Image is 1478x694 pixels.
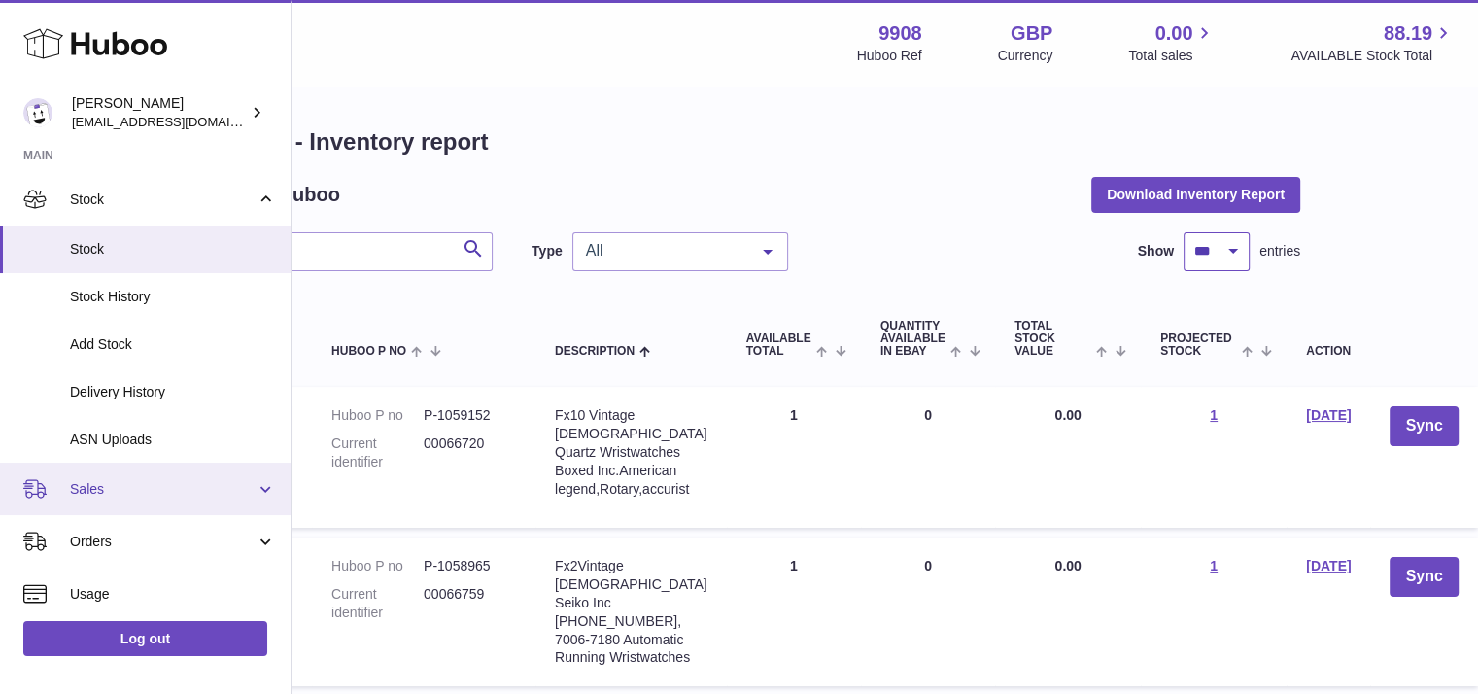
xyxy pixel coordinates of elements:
dd: P-1058965 [424,557,516,575]
img: tbcollectables@hotmail.co.uk [23,98,52,127]
span: Add Stock [70,335,276,354]
dd: 00066759 [424,585,516,622]
span: All [581,241,748,260]
span: [EMAIL_ADDRESS][DOMAIN_NAME] [72,114,286,129]
span: Projected Stock [1160,332,1237,358]
span: AVAILABLE Stock Total [1290,47,1455,65]
td: 0 [861,538,995,686]
span: Stock [70,191,256,209]
a: [DATE] [1306,558,1351,573]
dd: P-1059152 [424,406,516,425]
div: Currency [998,47,1053,65]
button: Sync [1390,406,1458,446]
td: 0 [861,387,995,528]
span: Description [555,345,635,358]
dd: 00066720 [424,434,516,471]
span: Total sales [1128,47,1215,65]
span: AVAILABLE Total [746,332,811,358]
span: Delivery History [70,383,276,401]
button: Download Inventory Report [1091,177,1300,212]
span: Stock [70,240,276,259]
a: 0.00 Total sales [1128,20,1215,65]
td: 1 [727,538,861,686]
a: 88.19 AVAILABLE Stock Total [1290,20,1455,65]
a: Log out [23,621,267,656]
a: 1 [1210,407,1218,423]
h1: My Huboo - Inventory report [176,126,1300,157]
div: Fx10 Vintage [DEMOGRAPHIC_DATA] Quartz Wristwatches Boxed Inc.American legend,Rotary,accurist [555,406,707,498]
span: Stock History [70,288,276,306]
span: 0.00 [1054,558,1081,573]
div: Fx2Vintage [DEMOGRAPHIC_DATA] Seiko Inc [PHONE_NUMBER], 7006-7180 Automatic Running Wristwatches [555,557,707,667]
label: Show [1138,242,1174,260]
span: 0.00 [1054,407,1081,423]
div: [PERSON_NAME] [72,94,247,131]
a: [DATE] [1306,407,1351,423]
dt: Huboo P no [331,557,424,575]
span: entries [1259,242,1300,260]
span: Huboo P no [331,345,406,358]
div: Huboo Ref [857,47,922,65]
strong: GBP [1011,20,1052,47]
td: 1 [727,387,861,528]
strong: 9908 [878,20,922,47]
button: Sync [1390,557,1458,597]
span: 0.00 [1155,20,1193,47]
span: Orders [70,533,256,551]
dt: Current identifier [331,434,424,471]
span: Usage [70,585,276,604]
dt: Huboo P no [331,406,424,425]
span: Quantity Available in eBay [880,320,945,359]
span: Total stock value [1014,320,1091,359]
label: Type [532,242,563,260]
div: Action [1306,345,1351,358]
span: 88.19 [1384,20,1432,47]
span: ASN Uploads [70,431,276,449]
dt: Current identifier [331,585,424,622]
span: Sales [70,480,256,499]
a: 1 [1210,558,1218,573]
